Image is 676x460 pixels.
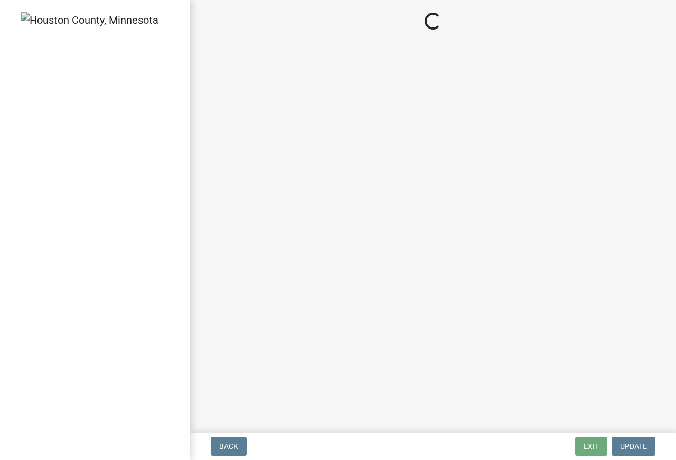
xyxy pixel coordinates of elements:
[219,442,238,450] span: Back
[612,437,655,456] button: Update
[575,437,607,456] button: Exit
[211,437,247,456] button: Back
[620,442,647,450] span: Update
[21,12,158,28] img: Houston County, Minnesota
